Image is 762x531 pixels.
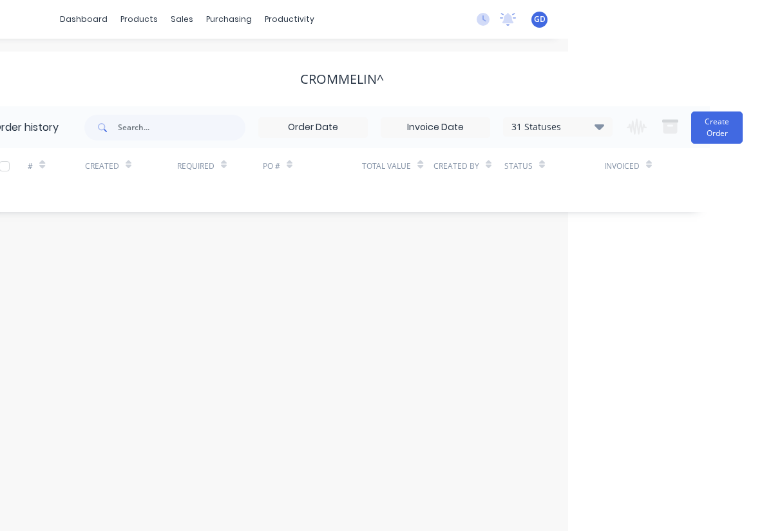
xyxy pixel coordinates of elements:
div: Total Value [362,148,433,184]
span: GD [534,14,546,25]
div: # [28,148,84,184]
button: Create Order [691,111,743,144]
div: Required [177,148,263,184]
a: dashboard [53,10,114,29]
div: Invoiced [604,148,661,184]
input: Search... [118,115,245,140]
div: productivity [258,10,321,29]
div: Created By [433,148,504,184]
div: PO # [263,148,363,184]
div: Invoiced [604,160,640,172]
div: PO # [263,160,280,172]
div: Status [504,148,604,184]
div: sales [164,10,200,29]
div: # [28,160,33,172]
div: CROMMELIN^ [300,72,384,87]
div: purchasing [200,10,258,29]
input: Invoice Date [381,118,490,137]
div: Created By [433,160,479,172]
div: Created [85,160,119,172]
div: products [114,10,164,29]
div: Total Value [362,160,411,172]
input: Order Date [259,118,367,137]
div: Created [85,148,178,184]
div: Status [504,160,533,172]
div: 31 Statuses [504,120,612,134]
div: Required [177,160,214,172]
